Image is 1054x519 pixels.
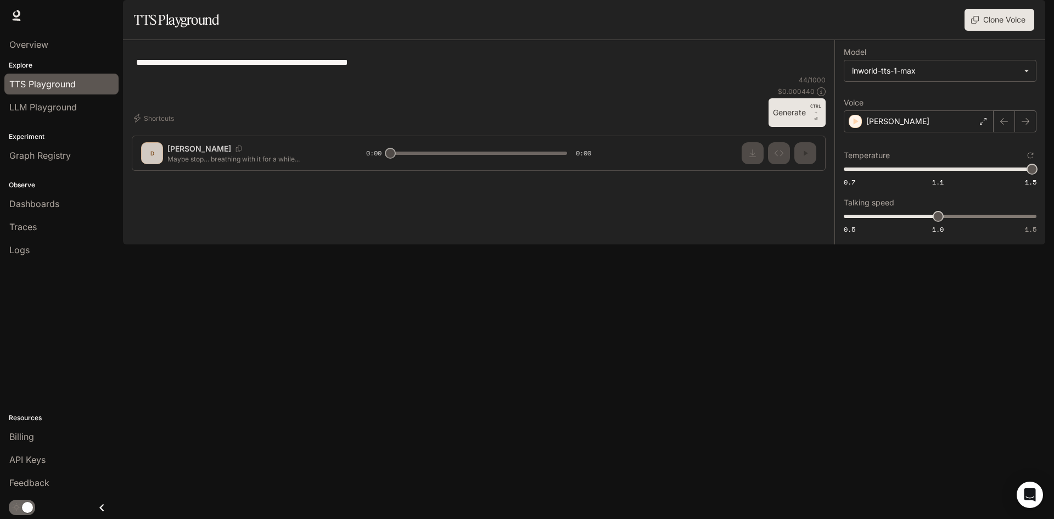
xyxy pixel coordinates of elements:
[852,65,1018,76] div: inworld-tts-1-max
[844,48,866,56] p: Model
[932,177,944,187] span: 1.1
[769,98,826,127] button: GenerateCTRL +⏎
[844,225,855,234] span: 0.5
[134,9,219,31] h1: TTS Playground
[1025,225,1036,234] span: 1.5
[1017,482,1043,508] div: Open Intercom Messenger
[844,152,890,159] p: Temperature
[799,75,826,85] p: 44 / 1000
[132,109,178,127] button: Shortcuts
[844,199,894,207] p: Talking speed
[810,103,821,122] p: ⏎
[1025,177,1036,187] span: 1.5
[844,99,864,107] p: Voice
[965,9,1034,31] button: Clone Voice
[844,177,855,187] span: 0.7
[932,225,944,234] span: 1.0
[866,116,929,127] p: [PERSON_NAME]
[778,87,815,96] p: $ 0.000440
[844,60,1036,81] div: inworld-tts-1-max
[1024,149,1036,161] button: Reset to default
[810,103,821,116] p: CTRL +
